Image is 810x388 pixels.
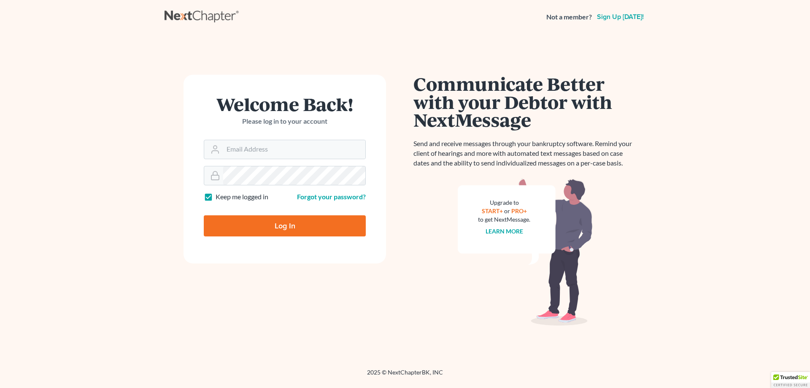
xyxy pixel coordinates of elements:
[216,192,268,202] label: Keep me logged in
[413,75,637,129] h1: Communicate Better with your Debtor with NextMessage
[204,215,366,236] input: Log In
[486,228,523,235] a: Learn more
[413,139,637,168] p: Send and receive messages through your bankruptcy software. Remind your client of hearings and mo...
[165,368,645,383] div: 2025 © NextChapterBK, INC
[511,207,527,214] a: PRO+
[204,95,366,113] h1: Welcome Back!
[771,372,810,388] div: TrustedSite Certified
[482,207,503,214] a: START+
[204,117,366,126] p: Please log in to your account
[223,140,365,159] input: Email Address
[478,198,530,207] div: Upgrade to
[297,193,366,201] a: Forgot your password?
[458,178,593,326] img: nextmessage_bg-59042aed3d76b12b5cd301f8e5b87938c9018125f34e5fa2b7a6b67550977c72.svg
[546,12,592,22] strong: Not a member?
[478,215,530,224] div: to get NextMessage.
[504,207,510,214] span: or
[595,14,645,20] a: Sign up [DATE]!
